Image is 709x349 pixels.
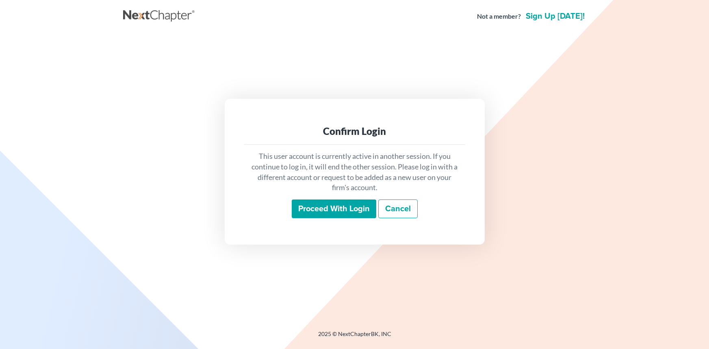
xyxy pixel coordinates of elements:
[292,199,376,218] input: Proceed with login
[524,12,586,20] a: Sign up [DATE]!
[251,151,459,193] p: This user account is currently active in another session. If you continue to log in, it will end ...
[123,330,586,345] div: 2025 © NextChapterBK, INC
[378,199,418,218] a: Cancel
[251,125,459,138] div: Confirm Login
[477,12,521,21] strong: Not a member?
